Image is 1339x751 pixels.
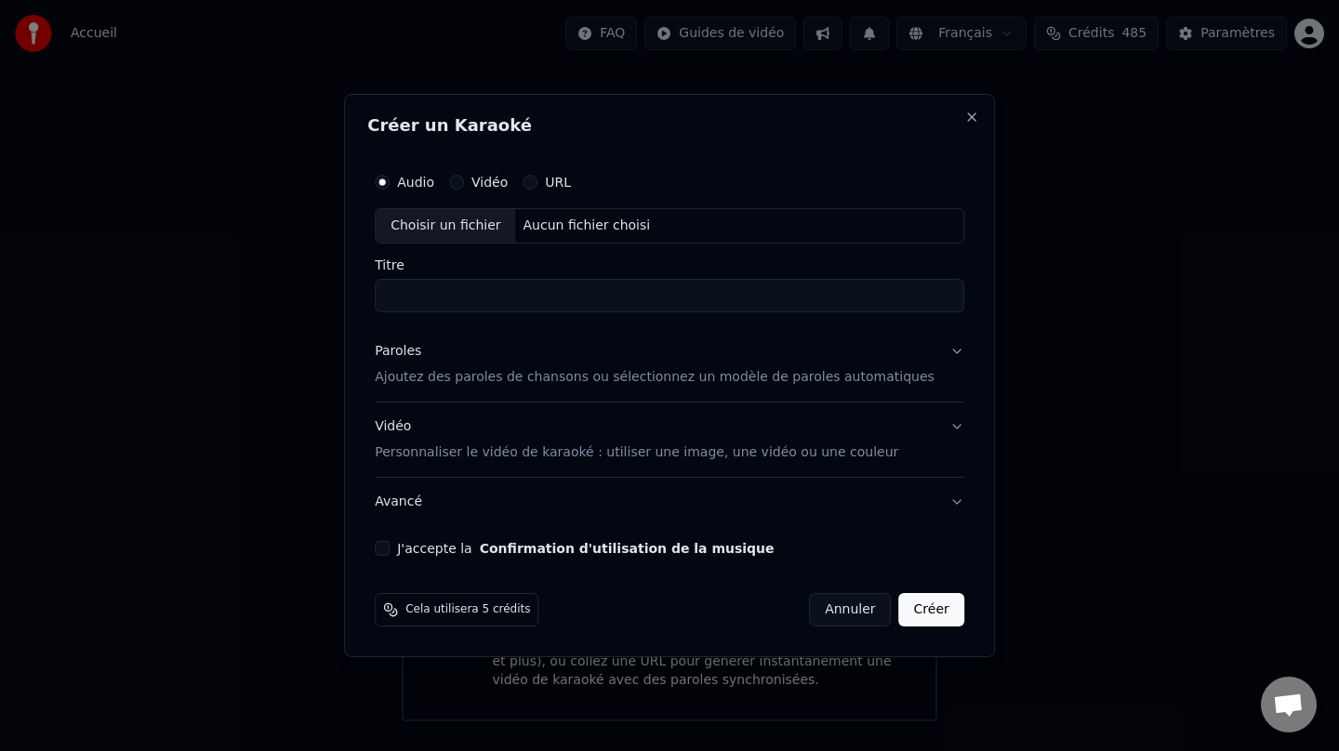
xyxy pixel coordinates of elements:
label: Titre [375,258,964,271]
h2: Créer un Karaoké [367,117,972,134]
div: Paroles [375,342,421,361]
label: Audio [397,176,434,189]
p: Ajoutez des paroles de chansons ou sélectionnez un modèle de paroles automatiques [375,368,935,387]
div: Choisir un fichier [376,209,515,243]
label: URL [545,176,571,189]
div: Vidéo [375,417,898,462]
button: ParolesAjoutez des paroles de chansons ou sélectionnez un modèle de paroles automatiques [375,327,964,402]
button: VidéoPersonnaliser le vidéo de karaoké : utiliser une image, une vidéo ou une couleur [375,402,964,477]
label: Vidéo [471,176,508,189]
label: J'accepte la [397,542,774,555]
span: Cela utilisera 5 crédits [405,602,530,617]
button: Créer [899,593,964,626]
button: Annuler [809,593,891,626]
button: Avancé [375,478,964,526]
div: Aucun fichier choisi [516,217,658,235]
p: Personnaliser le vidéo de karaoké : utiliser une image, une vidéo ou une couleur [375,443,898,462]
button: J'accepte la [480,542,775,555]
